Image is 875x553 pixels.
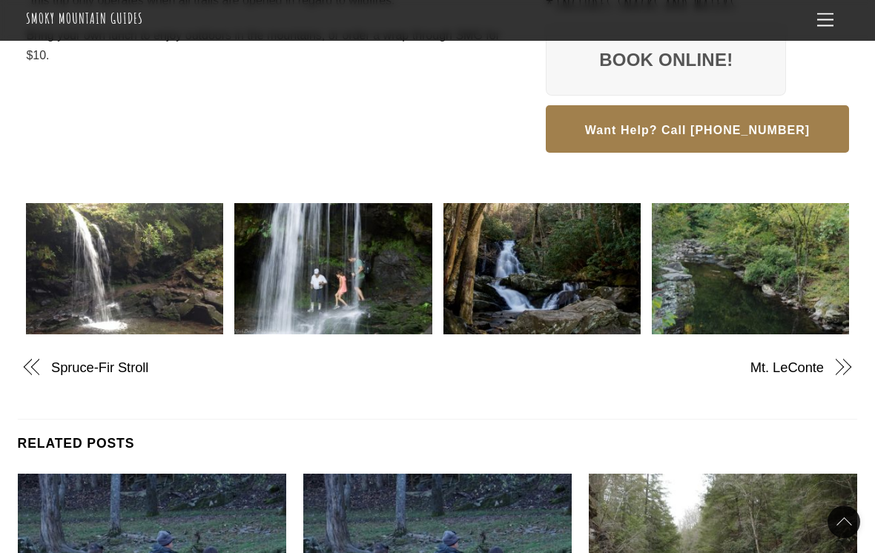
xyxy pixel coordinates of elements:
a: Menu [810,6,840,35]
a: Want Help? Call [PHONE_NUMBER] [546,124,848,136]
img: DSC_1077 [652,203,849,334]
button: Want Help? Call [PHONE_NUMBER] [546,105,848,153]
img: Shuttle Hike & Waterfalls [234,203,432,334]
a: Mt. LeConte [462,358,824,377]
a: Spruce-Fir Stroll [51,358,413,377]
img: IMG_2262 [26,203,223,334]
h4: Related Posts [18,420,858,454]
a: Book Online! [546,24,786,96]
a: Smoky Mountain Guides [26,9,142,27]
p: Bring your own lunch to enjoy outdoors in the mountains, or order a wrap through SMG for $10. [26,26,520,65]
img: Shuttle Hike & Waterfalls [443,203,641,334]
